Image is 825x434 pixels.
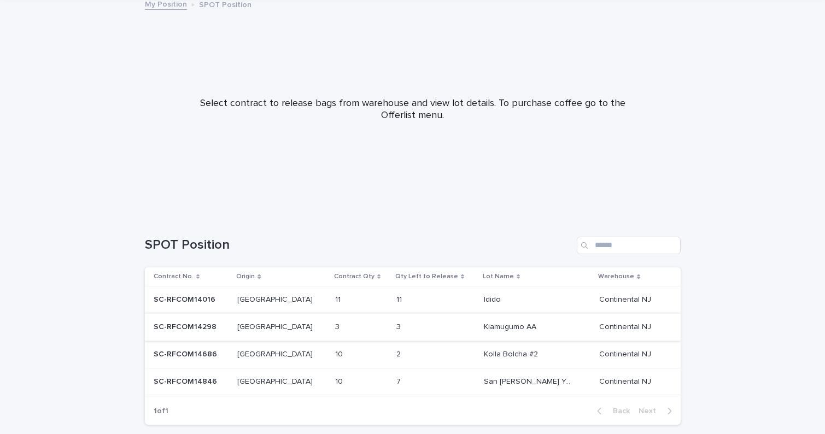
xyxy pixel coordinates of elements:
p: Lot Name [483,271,514,283]
tr: SC-RFCOM14846SC-RFCOM14846 [GEOGRAPHIC_DATA][GEOGRAPHIC_DATA] 1010 77 San [PERSON_NAME] Yogondoy ... [145,368,681,395]
p: [GEOGRAPHIC_DATA] [237,375,315,386]
p: Origin [236,271,255,283]
p: SC-RFCOM14686 [154,348,219,359]
p: SC-RFCOM14846 [154,375,219,386]
p: Continental NJ [599,375,653,386]
p: 1 of 1 [145,398,177,425]
p: 7 [396,375,403,386]
p: [GEOGRAPHIC_DATA] [237,320,315,332]
tr: SC-RFCOM14016SC-RFCOM14016 [GEOGRAPHIC_DATA][GEOGRAPHIC_DATA] 1111 1111 IdidoIdido Continental NJ... [145,286,681,314]
p: [GEOGRAPHIC_DATA] [237,348,315,359]
p: Idido [484,293,503,304]
p: 10 [335,375,345,386]
p: 2 [396,348,403,359]
p: Continental NJ [599,320,653,332]
p: 3 [335,320,342,332]
p: Continental NJ [599,293,653,304]
tr: SC-RFCOM14686SC-RFCOM14686 [GEOGRAPHIC_DATA][GEOGRAPHIC_DATA] 1010 22 Kolla Bolcha #2Kolla Bolcha... [145,341,681,368]
p: Contract No. [154,271,194,283]
p: [GEOGRAPHIC_DATA] [237,293,315,304]
button: Back [588,406,634,416]
input: Search [577,237,681,254]
p: San [PERSON_NAME] Yogondoy #3 [484,375,577,386]
p: 11 [396,293,404,304]
p: 10 [335,348,345,359]
p: SC-RFCOM14016 [154,293,218,304]
span: Back [606,407,630,415]
p: 11 [335,293,343,304]
button: Next [634,406,681,416]
h1: SPOT Position [145,237,572,253]
p: Continental NJ [599,348,653,359]
p: 3 [396,320,403,332]
p: Contract Qty [334,271,375,283]
p: Select contract to release bags from warehouse and view lot details. To purchase coffee go to the... [194,98,631,121]
p: SC-RFCOM14298 [154,320,219,332]
span: Next [639,407,663,415]
p: Warehouse [598,271,634,283]
p: Kiamugumo AA [484,320,539,332]
tr: SC-RFCOM14298SC-RFCOM14298 [GEOGRAPHIC_DATA][GEOGRAPHIC_DATA] 33 33 Kiamugumo AAKiamugumo AA Cont... [145,313,681,341]
p: Kolla Bolcha #2 [484,348,540,359]
p: Qty Left to Release [395,271,458,283]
